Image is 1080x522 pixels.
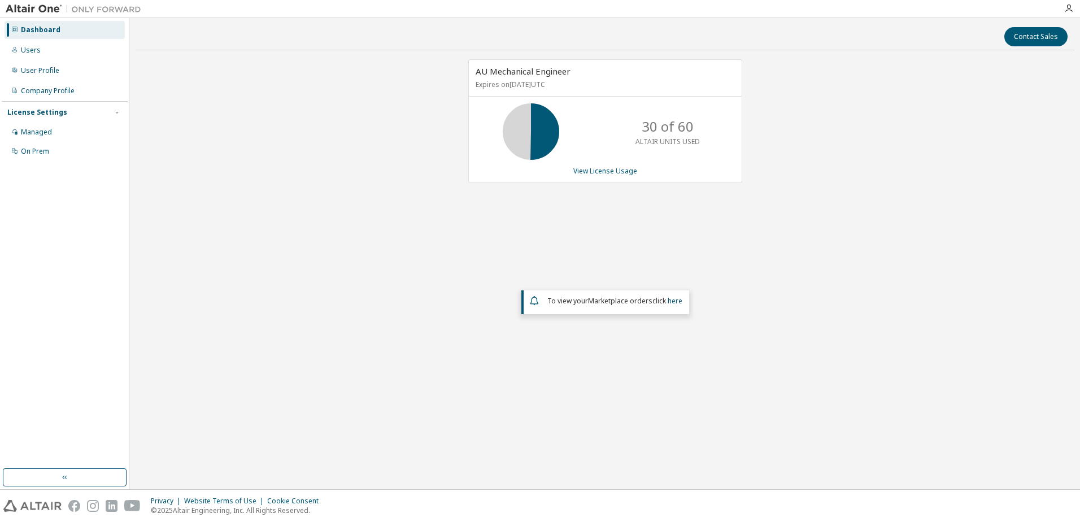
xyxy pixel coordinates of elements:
p: 30 of 60 [642,117,694,136]
img: linkedin.svg [106,500,117,512]
button: Contact Sales [1004,27,1068,46]
div: Managed [21,128,52,137]
p: ALTAIR UNITS USED [635,137,700,146]
img: Altair One [6,3,147,15]
div: Dashboard [21,25,60,34]
div: Company Profile [21,86,75,95]
div: On Prem [21,147,49,156]
div: Website Terms of Use [184,497,267,506]
a: here [668,296,682,306]
div: License Settings [7,108,67,117]
em: Marketplace orders [588,296,652,306]
span: To view your click [547,296,682,306]
img: youtube.svg [124,500,141,512]
img: altair_logo.svg [3,500,62,512]
a: View License Usage [573,166,637,176]
div: User Profile [21,66,59,75]
p: © 2025 Altair Engineering, Inc. All Rights Reserved. [151,506,325,515]
p: Expires on [DATE] UTC [476,80,732,89]
img: instagram.svg [87,500,99,512]
span: AU Mechanical Engineer [476,66,571,77]
div: Users [21,46,41,55]
div: Privacy [151,497,184,506]
img: facebook.svg [68,500,80,512]
div: Cookie Consent [267,497,325,506]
